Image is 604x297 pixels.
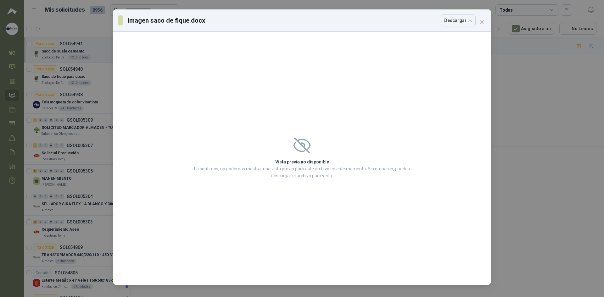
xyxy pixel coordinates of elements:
[192,158,412,165] h2: Vista previa no disponible
[441,14,476,26] button: Descargar
[192,165,412,179] p: Lo sentimos, no podemos mostrar una vista previa para este archivo en este momento. Sin embargo, ...
[128,16,206,25] h3: imagen saco de fique.docx
[477,17,487,27] button: Close
[479,20,484,25] span: close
